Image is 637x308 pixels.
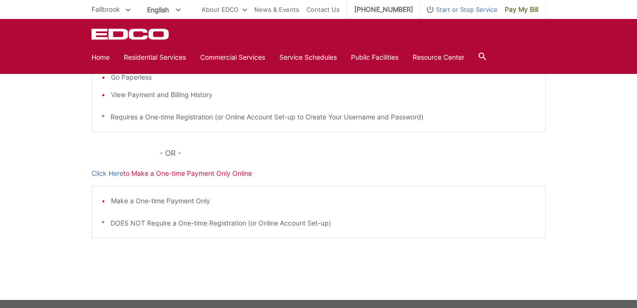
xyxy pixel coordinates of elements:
[92,5,120,13] span: Fallbrook
[140,2,188,18] span: English
[111,72,536,82] li: Go Paperless
[111,90,536,100] li: View Payment and Billing History
[254,4,299,15] a: News & Events
[92,28,170,40] a: EDCD logo. Return to the homepage.
[159,146,545,160] p: - OR -
[92,52,110,63] a: Home
[102,218,536,228] p: * DOES NOT Require a One-time Registration (or Online Account Set-up)
[200,52,265,63] a: Commercial Services
[92,168,546,179] p: to Make a One-time Payment Only Online
[124,52,186,63] a: Residential Services
[351,52,398,63] a: Public Facilities
[92,168,123,179] a: Click Here
[279,52,337,63] a: Service Schedules
[111,196,536,206] li: Make a One-time Payment Only
[102,112,536,122] p: * Requires a One-time Registration (or Online Account Set-up to Create Your Username and Password)
[505,4,538,15] span: Pay My Bill
[413,52,464,63] a: Resource Center
[306,4,340,15] a: Contact Us
[202,4,247,15] a: About EDCO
